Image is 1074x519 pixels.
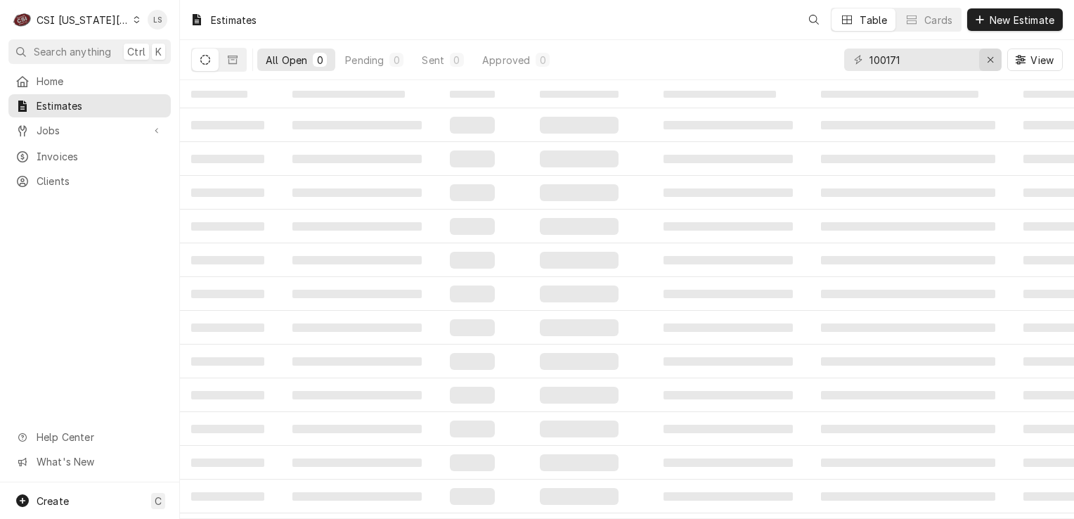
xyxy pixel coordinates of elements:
span: Invoices [37,149,164,164]
span: ‌ [664,222,793,231]
div: Table [860,13,887,27]
span: ‌ [292,290,422,298]
span: Estimates [37,98,164,113]
div: Sent [422,53,444,68]
span: ‌ [191,425,264,433]
table: All Open Estimates List Loading [180,80,1074,519]
div: LS [148,10,167,30]
span: ‌ [821,290,995,298]
span: ‌ [664,323,793,332]
button: Search anythingCtrlK [8,39,171,64]
span: ‌ [292,492,422,501]
a: Go to Help Center [8,425,171,449]
span: ‌ [450,286,495,302]
span: ‌ [450,387,495,404]
span: ‌ [540,150,619,167]
span: ‌ [191,155,264,163]
span: Home [37,74,164,89]
div: CSI Kansas City's Avatar [13,10,32,30]
a: Clients [8,169,171,193]
span: ‌ [664,492,793,501]
span: ‌ [821,91,978,98]
span: ‌ [450,218,495,235]
a: Go to What's New [8,450,171,473]
div: Lindsay Stover's Avatar [148,10,167,30]
div: 0 [538,53,547,68]
span: ‌ [450,488,495,505]
span: ‌ [292,188,422,197]
span: ‌ [191,391,264,399]
span: ‌ [821,256,995,264]
a: Home [8,70,171,93]
span: ‌ [821,222,995,231]
span: ‌ [191,459,264,467]
div: 0 [392,53,401,68]
span: ‌ [540,488,619,505]
span: What's New [37,454,162,469]
span: ‌ [292,91,405,98]
button: View [1007,49,1063,71]
span: ‌ [664,121,793,129]
span: ‌ [540,91,619,98]
span: ‌ [450,91,495,98]
span: ‌ [450,353,495,370]
span: ‌ [191,290,264,298]
span: ‌ [664,357,793,366]
span: ‌ [664,391,793,399]
button: Open search [803,8,825,31]
div: Pending [345,53,384,68]
span: New Estimate [987,13,1057,27]
button: New Estimate [967,8,1063,31]
span: ‌ [821,323,995,332]
span: ‌ [540,319,619,336]
span: ‌ [191,256,264,264]
div: C [13,10,32,30]
span: Clients [37,174,164,188]
div: 0 [453,53,461,68]
span: View [1028,53,1056,68]
span: ‌ [540,117,619,134]
span: ‌ [292,459,422,467]
div: All Open [266,53,307,68]
span: K [155,44,162,59]
span: ‌ [821,492,995,501]
div: 0 [316,53,324,68]
span: ‌ [540,286,619,302]
span: ‌ [450,252,495,269]
span: ‌ [450,184,495,201]
span: Create [37,495,69,507]
span: ‌ [191,323,264,332]
span: ‌ [450,117,495,134]
span: ‌ [821,188,995,197]
span: ‌ [664,425,793,433]
span: ‌ [540,353,619,370]
span: ‌ [450,454,495,471]
span: ‌ [821,391,995,399]
span: ‌ [821,357,995,366]
span: ‌ [450,150,495,167]
span: ‌ [292,391,422,399]
div: CSI [US_STATE][GEOGRAPHIC_DATA] [37,13,129,27]
span: ‌ [664,459,793,467]
span: ‌ [540,421,619,437]
span: Search anything [34,44,111,59]
span: ‌ [292,323,422,332]
span: ‌ [664,290,793,298]
span: Jobs [37,123,143,138]
span: ‌ [821,155,995,163]
span: ‌ [292,121,422,129]
span: ‌ [540,252,619,269]
span: ‌ [191,121,264,129]
div: Cards [924,13,952,27]
span: ‌ [664,256,793,264]
span: ‌ [292,425,422,433]
span: ‌ [191,492,264,501]
span: ‌ [540,387,619,404]
span: ‌ [191,188,264,197]
span: ‌ [292,155,422,163]
span: ‌ [821,425,995,433]
span: ‌ [664,91,776,98]
span: ‌ [292,256,422,264]
span: Ctrl [127,44,145,59]
span: ‌ [191,91,247,98]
